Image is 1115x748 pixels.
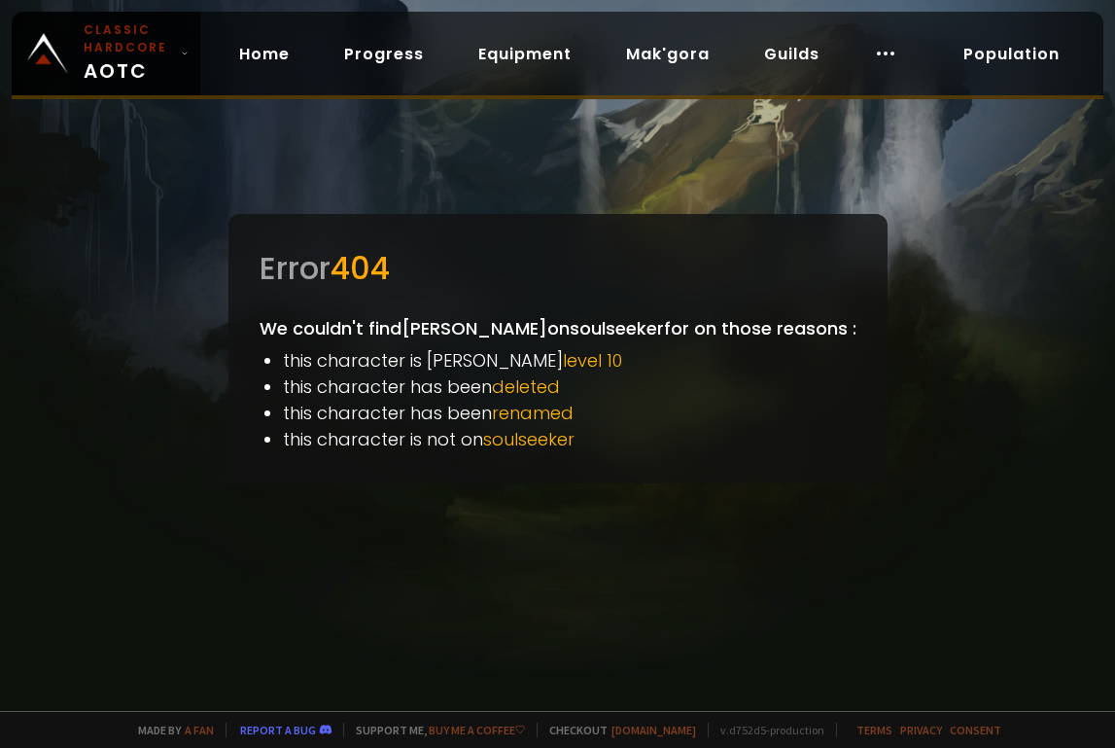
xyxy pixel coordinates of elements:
li: this character has been [283,374,856,400]
span: Checkout [537,723,696,737]
span: AOTC [84,21,173,86]
a: Equipment [463,34,587,74]
li: this character is not on [283,426,856,452]
a: Mak'gora [610,34,725,74]
a: Guilds [749,34,835,74]
li: this character is [PERSON_NAME] [283,347,856,374]
a: Buy me a coffee [429,723,525,737]
a: Classic HardcoreAOTC [12,12,200,95]
a: Home [224,34,305,74]
a: Report a bug [240,723,316,737]
a: a fan [185,723,214,737]
div: Error [260,245,856,292]
span: deleted [492,374,560,399]
span: renamed [492,401,574,425]
a: Population [948,34,1075,74]
span: Support me, [343,723,525,737]
a: Privacy [900,723,942,737]
span: level 10 [563,348,622,373]
span: Made by [126,723,214,737]
a: Consent [950,723,1001,737]
a: Terms [856,723,892,737]
li: this character has been [283,400,856,426]
a: Progress [329,34,439,74]
div: We couldn't find [PERSON_NAME] on soulseeker for on those reasons : [228,214,888,483]
small: Classic Hardcore [84,21,173,56]
span: 404 [331,246,390,290]
a: [DOMAIN_NAME] [611,723,696,737]
span: v. d752d5 - production [708,723,824,737]
span: soulseeker [483,427,575,451]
